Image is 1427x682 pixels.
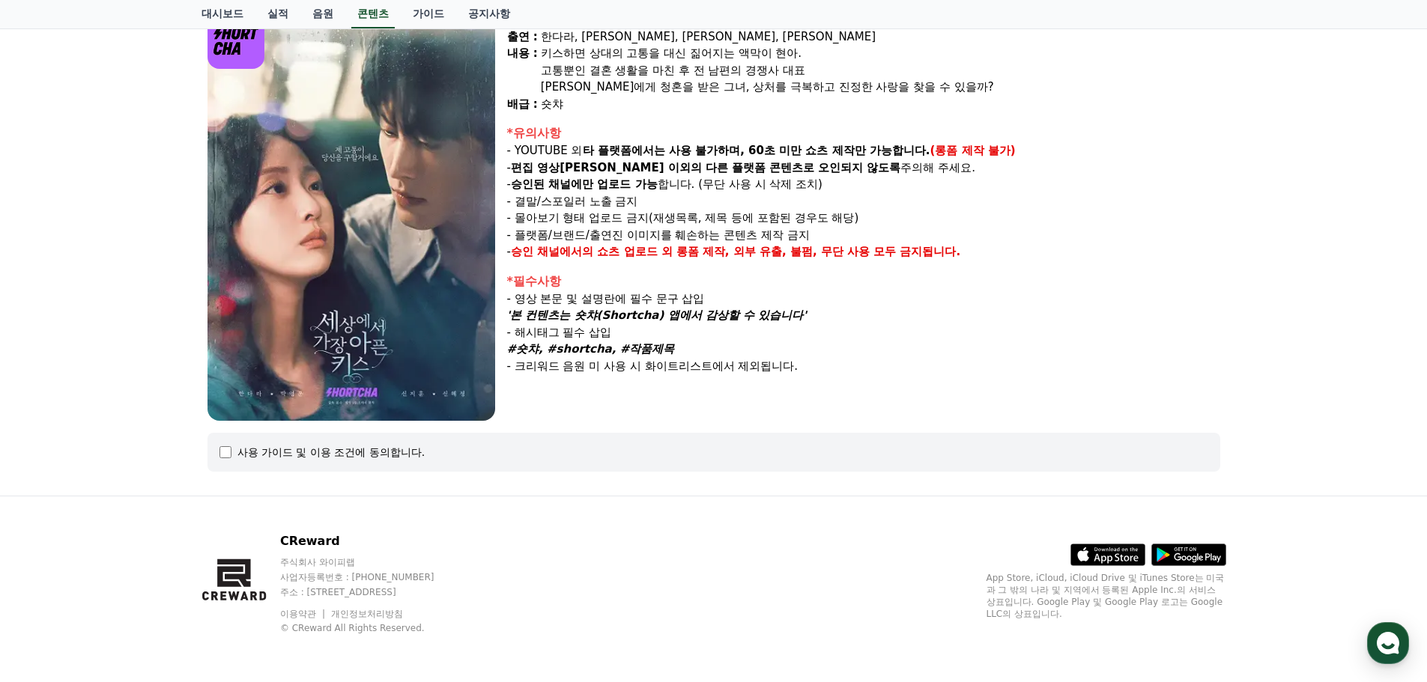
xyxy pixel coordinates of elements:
[4,475,99,512] a: 홈
[507,324,1220,341] p: - 해시태그 필수 삽입
[583,144,930,157] strong: 타 플랫폼에서는 사용 불가하며, 60초 미만 쇼츠 제작만 가능합니다.
[511,161,702,174] strong: 편집 영상[PERSON_NAME] 이외의
[507,159,1220,177] p: - 주의해 주세요.
[676,245,961,258] strong: 롱폼 제작, 외부 유출, 불펌, 무단 사용 모두 금지됩니다.
[193,475,288,512] a: 설정
[237,445,425,460] div: 사용 가이드 및 이용 조건에 동의합니다.
[280,571,463,583] p: 사업자등록번호 : [PHONE_NUMBER]
[511,177,658,191] strong: 승인된 채널에만 업로드 가능
[541,96,1220,113] div: 숏챠
[507,193,1220,210] p: - 결말/스포일러 노출 금지
[280,622,463,634] p: © CReward All Rights Reserved.
[280,586,463,598] p: 주소 : [STREET_ADDRESS]
[706,161,901,174] strong: 다른 플랫폼 콘텐츠로 오인되지 않도록
[331,609,403,619] a: 개인정보처리방침
[507,142,1220,159] p: - YOUTUBE 외
[507,124,1220,142] div: *유의사항
[207,11,265,69] img: logo
[541,45,1220,62] div: 키스하면 상대의 고통을 대신 짊어지는 액막이 현아.
[99,475,193,512] a: 대화
[507,308,807,322] em: '본 컨텐츠는 숏챠(Shortcha) 앱에서 감상할 수 있습니다'
[541,28,1220,46] div: 한다라, [PERSON_NAME], [PERSON_NAME], [PERSON_NAME]
[507,342,675,356] em: #숏챠, #shortcha, #작품제목
[987,572,1226,620] p: App Store, iCloud, iCloud Drive 및 iTunes Store는 미국과 그 밖의 나라 및 지역에서 등록된 Apple Inc.의 서비스 상표입니다. Goo...
[511,245,673,258] strong: 승인 채널에서의 쇼츠 업로드 외
[507,358,1220,375] p: - 크리워드 음원 미 사용 시 화이트리스트에서 제외됩니다.
[507,96,538,113] div: 배급 :
[541,79,1220,96] div: [PERSON_NAME]에게 청혼을 받은 그녀, 상처를 극복하고 진정한 사랑을 찾을 수 있을까?
[507,45,538,96] div: 내용 :
[507,28,538,46] div: 출연 :
[47,497,56,509] span: 홈
[231,497,249,509] span: 설정
[507,176,1220,193] p: - 합니다. (무단 사용 시 삭제 조치)
[507,290,1220,308] p: - 영상 본문 및 설명란에 필수 문구 삽입
[207,11,495,421] img: video
[930,144,1016,157] strong: (롱폼 제작 불가)
[280,609,327,619] a: 이용약관
[541,62,1220,79] div: 고통뿐인 결혼 생활을 마친 후 전 남편의 경쟁사 대표
[507,243,1220,261] p: -
[507,227,1220,244] p: - 플랫폼/브랜드/출연진 이미지를 훼손하는 콘텐츠 제작 금지
[137,498,155,510] span: 대화
[280,556,463,568] p: 주식회사 와이피랩
[507,210,1220,227] p: - 몰아보기 형태 업로드 금지(재생목록, 제목 등에 포함된 경우도 해당)
[507,273,1220,290] div: *필수사항
[280,532,463,550] p: CReward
